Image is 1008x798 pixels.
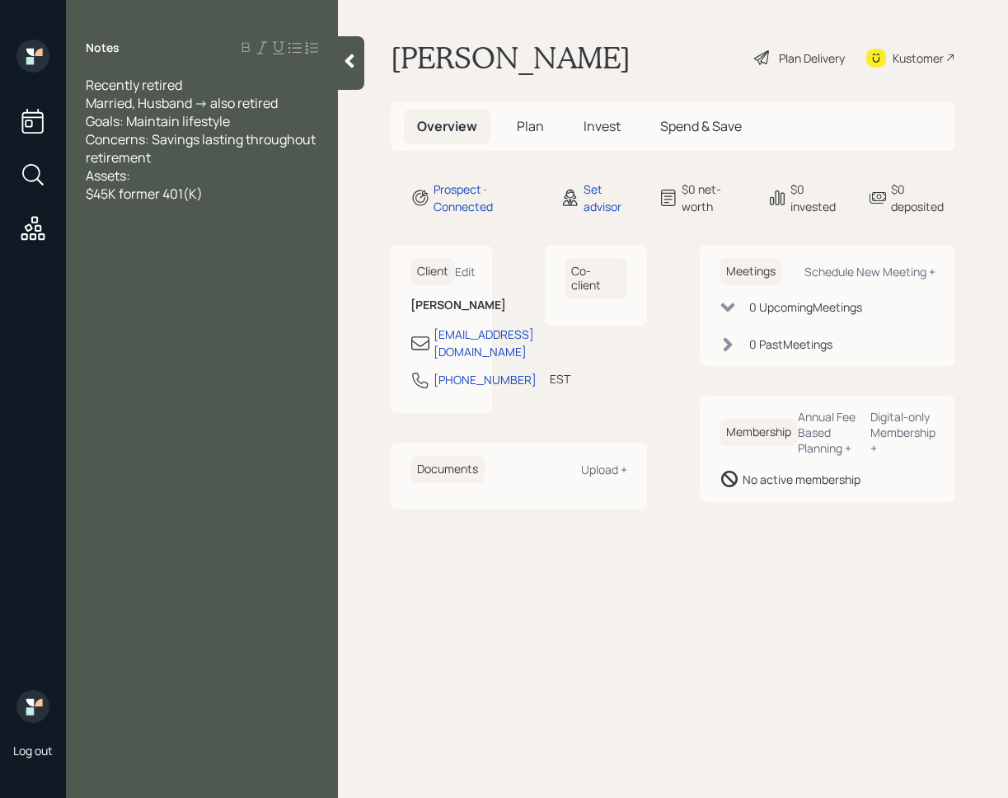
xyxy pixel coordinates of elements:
h1: [PERSON_NAME] [391,40,631,76]
div: Plan Delivery [779,49,845,67]
h6: Co-client [565,258,626,299]
span: Goals: Maintain lifestyle [86,112,230,130]
div: $0 deposited [891,181,955,215]
div: 0 Past Meeting s [749,336,832,353]
h6: Membership [720,419,798,446]
div: Log out [13,743,53,758]
span: Invest [584,117,621,135]
div: Kustomer [893,49,944,67]
div: [PHONE_NUMBER] [434,371,537,388]
div: Schedule New Meeting + [804,264,935,279]
div: Set advisor [584,181,639,215]
div: Upload + [581,462,627,477]
h6: Client [410,258,455,285]
div: $0 net-worth [682,181,748,215]
span: Overview [417,117,477,135]
div: Digital-only Membership + [870,409,935,456]
span: Married, Husband -> also retired [86,94,278,112]
span: Recently retired [86,76,182,94]
span: Assets: [86,167,130,185]
img: retirable_logo.png [16,690,49,723]
div: Prospect · Connected [434,181,541,215]
h6: Documents [410,456,485,483]
span: Spend & Save [660,117,742,135]
div: Edit [455,264,476,279]
span: Plan [517,117,544,135]
span: Concerns: Savings lasting throughout retirement [86,130,318,167]
div: [EMAIL_ADDRESS][DOMAIN_NAME] [434,326,534,360]
div: $0 invested [790,181,848,215]
div: No active membership [743,471,860,488]
div: 0 Upcoming Meeting s [749,298,862,316]
h6: [PERSON_NAME] [410,298,472,312]
div: Annual Fee Based Planning + [798,409,858,456]
span: $45K former 401(K) [86,185,203,203]
label: Notes [86,40,120,56]
h6: Meetings [720,258,782,285]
